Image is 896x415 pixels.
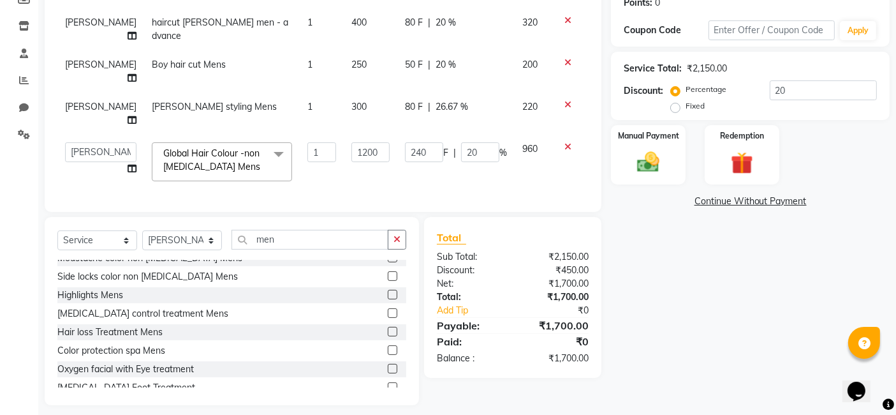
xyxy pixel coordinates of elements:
div: [MEDICAL_DATA] Foot Treatment [57,381,195,395]
div: ₹1,700.00 [513,290,598,304]
div: Net: [427,277,513,290]
span: Total [437,231,466,245]
span: 1 [307,59,312,70]
div: Side locks color non [MEDICAL_DATA] Mens [57,270,238,283]
div: Highlights Mens [57,289,123,302]
div: Total: [427,290,513,304]
span: 80 F [405,16,423,29]
div: ₹1,700.00 [513,277,598,290]
div: Coupon Code [624,24,708,37]
input: Search or Scan [231,230,388,250]
div: ₹2,150.00 [687,62,727,75]
div: Oxygen facial with Eye treatment [57,363,194,376]
a: Continue Without Payment [613,195,887,208]
span: 20 % [436,58,456,72]
div: ₹1,700.00 [513,318,598,333]
div: Sub Total: [427,250,513,264]
label: Percentage [686,84,726,95]
div: Hair loss Treatment Mens [57,326,163,339]
img: _cash.svg [630,149,666,176]
label: Fixed [686,100,705,112]
div: Payable: [427,318,513,333]
span: [PERSON_NAME] styling Mens [152,101,277,112]
div: ₹2,150.00 [513,250,598,264]
span: 80 F [405,100,423,114]
span: F [443,146,448,160]
label: Manual Payment [618,130,679,142]
span: 400 [351,17,367,28]
img: _gift.svg [724,149,760,177]
div: ₹0 [513,334,598,349]
span: 300 [351,101,367,112]
div: ₹0 [527,304,599,317]
span: 200 [522,59,538,70]
span: Global Hair Colour -non [MEDICAL_DATA] Mens [163,147,260,172]
span: 1 [307,101,312,112]
span: | [428,58,430,72]
span: 250 [351,59,367,70]
a: x [260,161,266,172]
span: % [499,146,507,160]
label: Redemption [720,130,764,142]
span: 20 % [436,16,456,29]
div: Discount: [427,264,513,277]
span: 220 [522,101,538,112]
div: Balance : [427,352,513,365]
div: [MEDICAL_DATA] control treatment Mens [57,307,228,321]
span: haircut [PERSON_NAME] men - advance [152,17,288,41]
span: 26.67 % [436,100,468,114]
div: Service Total: [624,62,682,75]
span: 1 [307,17,312,28]
div: Color protection spa Mens [57,344,165,358]
input: Enter Offer / Coupon Code [709,20,835,40]
span: 50 F [405,58,423,72]
span: [PERSON_NAME] [65,101,136,112]
span: 320 [522,17,538,28]
span: 960 [522,143,538,155]
span: Boy hair cut Mens [152,59,226,70]
span: [PERSON_NAME] [65,17,136,28]
a: Add Tip [427,304,527,317]
button: Apply [840,21,876,40]
iframe: chat widget [842,364,883,402]
div: Discount: [624,84,663,98]
span: | [453,146,456,160]
div: Paid: [427,334,513,349]
span: | [428,100,430,114]
span: | [428,16,430,29]
div: ₹1,700.00 [513,352,598,365]
span: [PERSON_NAME] [65,59,136,70]
div: ₹450.00 [513,264,598,277]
